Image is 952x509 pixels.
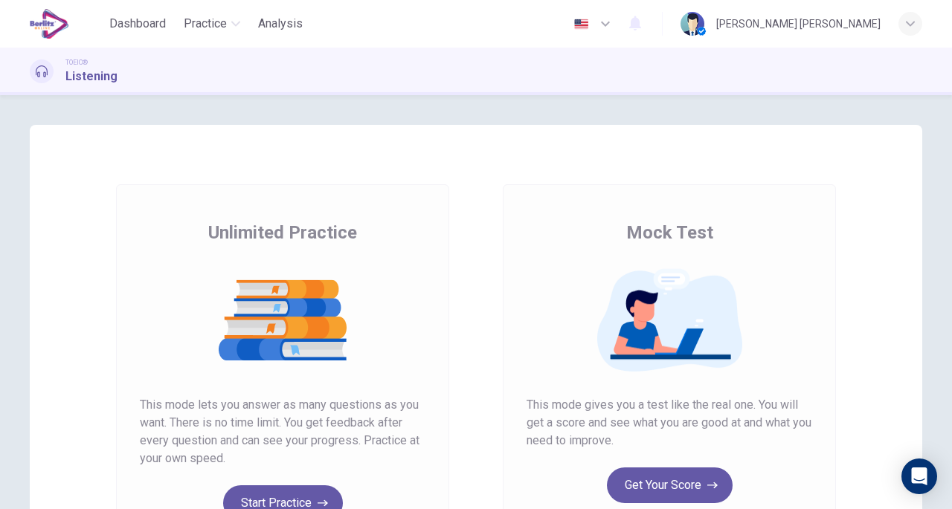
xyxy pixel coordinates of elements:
span: This mode gives you a test like the real one. You will get a score and see what you are good at a... [527,396,812,450]
img: Profile picture [681,12,704,36]
span: Mock Test [626,221,713,244]
button: Dashboard [103,10,172,37]
img: en [572,19,591,30]
span: Dashboard [109,15,166,33]
a: EduSynch logo [30,9,103,39]
div: Open Intercom Messenger [901,458,937,494]
button: Practice [178,10,246,37]
button: Analysis [252,10,309,37]
div: [PERSON_NAME] [PERSON_NAME] [716,15,881,33]
img: EduSynch logo [30,9,69,39]
span: Practice [184,15,227,33]
button: Get Your Score [607,467,733,503]
span: Analysis [258,15,303,33]
h1: Listening [65,68,118,85]
span: Unlimited Practice [208,221,357,244]
span: TOEIC® [65,57,88,68]
span: This mode lets you answer as many questions as you want. There is no time limit. You get feedback... [140,396,425,467]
